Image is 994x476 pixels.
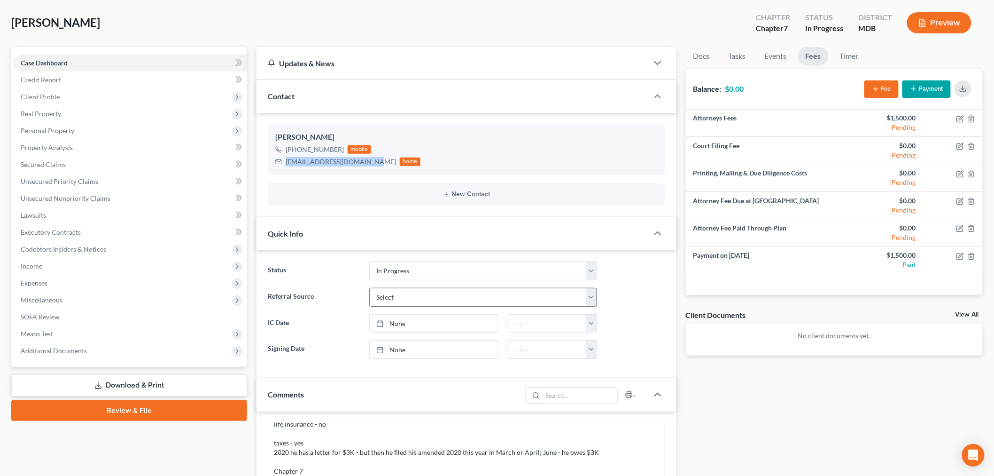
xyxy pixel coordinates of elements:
div: $0.00 [842,141,916,151]
div: Status [805,12,843,23]
a: Timer [832,47,866,65]
div: [PERSON_NAME] [275,132,658,143]
span: Miscellaneous [21,296,62,304]
div: Updates & News [268,58,637,68]
a: Fees [798,47,829,65]
a: Docs [686,47,717,65]
div: Client Documents [686,310,746,320]
span: Comments [268,390,304,399]
div: Pending [842,151,916,160]
span: Means Test [21,330,53,338]
td: Attorney Fee Paid Through Plan [686,219,834,246]
strong: Balance: [693,84,722,93]
p: No client documents yet. [693,331,976,341]
span: Unsecured Nonpriority Claims [21,194,110,202]
a: View All [955,311,979,318]
a: Property Analysis [13,139,247,156]
a: None [370,341,498,358]
a: None [370,315,498,333]
a: Unsecured Nonpriority Claims [13,190,247,207]
div: Pending [842,206,916,215]
div: Pending [842,178,916,187]
span: Property Analysis [21,143,73,151]
label: IC Date [263,314,365,333]
label: Referral Source [263,288,365,307]
span: Real Property [21,110,61,118]
span: Client Profile [21,93,60,101]
div: home [400,158,420,166]
input: Search... [543,388,617,404]
div: $0.00 [842,168,916,178]
div: Pending [842,233,916,242]
span: Lawsuits [21,211,46,219]
a: SOFA Review [13,309,247,325]
button: Preview [907,12,971,33]
span: Secured Claims [21,160,66,168]
span: Additional Documents [21,347,87,355]
a: Secured Claims [13,156,247,173]
span: Credit Report [21,76,61,84]
div: $0.00 [842,223,916,233]
div: $1,500.00 [842,113,916,123]
span: Unsecured Priority Claims [21,177,98,185]
div: $1,500.00 [842,251,916,260]
span: 7 [784,24,788,32]
div: Pending [842,123,916,132]
td: Attorney Fee Due at [GEOGRAPHIC_DATA] [686,191,834,219]
a: Executory Contracts [13,224,247,241]
button: Fee [864,80,899,98]
div: Chapter [756,12,790,23]
div: Paid [842,260,916,270]
a: Lawsuits [13,207,247,224]
span: Expenses [21,279,47,287]
a: Case Dashboard [13,55,247,71]
div: [PHONE_NUMBER] [286,145,344,154]
input: -- : -- [508,341,586,358]
a: Review & File [11,400,247,421]
span: [PERSON_NAME] [11,16,100,29]
div: District [858,12,892,23]
span: Contact [268,92,295,101]
div: [EMAIL_ADDRESS][DOMAIN_NAME] [286,157,396,167]
span: Quick Info [268,229,303,238]
span: Case Dashboard [21,59,68,67]
a: Download & Print [11,374,247,397]
strong: $0.00 [725,84,744,93]
div: MDB [858,23,892,34]
a: Credit Report [13,71,247,88]
span: SOFA Review [21,313,60,321]
span: Income [21,262,42,270]
input: -- : -- [508,315,586,333]
div: Chapter [756,23,790,34]
div: Open Intercom Messenger [962,444,985,467]
span: Codebtors Insiders & Notices [21,245,106,253]
div: mobile [348,145,371,154]
button: New Contact [275,190,658,198]
span: Executory Contracts [21,228,81,236]
td: Attorneys Fees [686,110,834,137]
div: In Progress [805,23,843,34]
label: Signing Date [263,340,365,359]
a: Events [757,47,794,65]
span: Personal Property [21,127,74,135]
a: Unsecured Priority Claims [13,173,247,190]
td: Court Filing Fee [686,137,834,164]
div: $0.00 [842,196,916,206]
label: Status [263,262,365,280]
td: Payment on [DATE] [686,247,834,274]
button: Payment [902,80,951,98]
a: Tasks [721,47,753,65]
td: Printing, Mailing & Due Diligence Costs [686,164,834,191]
